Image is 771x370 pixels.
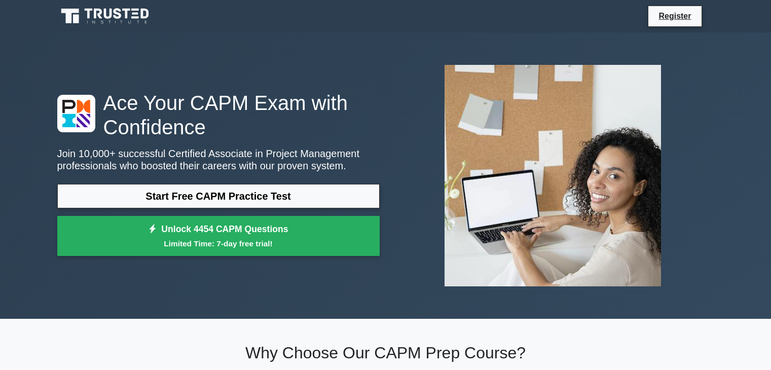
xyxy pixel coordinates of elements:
h1: Ace Your CAPM Exam with Confidence [57,91,380,139]
a: Start Free CAPM Practice Test [57,184,380,208]
small: Limited Time: 7-day free trial! [70,238,367,249]
h2: Why Choose Our CAPM Prep Course? [57,343,714,362]
a: Register [652,10,697,22]
a: Unlock 4454 CAPM QuestionsLimited Time: 7-day free trial! [57,216,380,256]
p: Join 10,000+ successful Certified Associate in Project Management professionals who boosted their... [57,147,380,172]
